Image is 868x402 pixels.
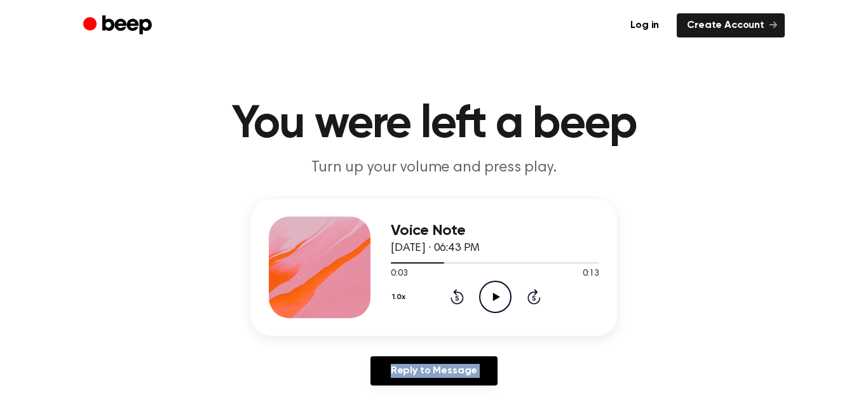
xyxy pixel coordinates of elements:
[677,13,785,37] a: Create Account
[109,102,759,147] h1: You were left a beep
[370,356,498,385] a: Reply to Message
[391,222,599,239] h3: Voice Note
[583,267,599,281] span: 0:13
[391,243,480,254] span: [DATE] · 06:43 PM
[83,13,155,38] a: Beep
[391,286,410,308] button: 1.0x
[391,267,407,281] span: 0:03
[620,13,669,37] a: Log in
[190,157,678,178] p: Turn up your volume and press play.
